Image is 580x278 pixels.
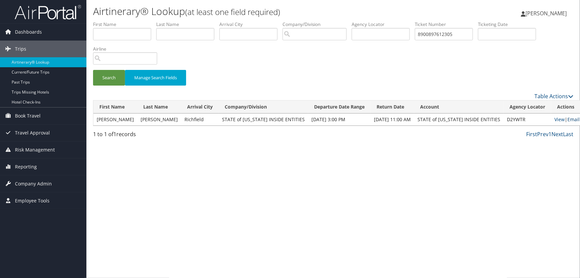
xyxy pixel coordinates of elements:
[15,141,55,158] span: Risk Management
[93,21,156,28] label: First Name
[93,114,137,126] td: [PERSON_NAME]
[371,101,414,114] th: Return Date: activate to sort column ascending
[563,131,573,138] a: Last
[371,114,414,126] td: [DATE] 11:00 AM
[478,21,541,28] label: Ticketing Date
[156,21,219,28] label: Last Name
[181,101,219,114] th: Arrival City: activate to sort column ascending
[526,131,537,138] a: First
[113,131,116,138] span: 1
[525,10,567,17] span: [PERSON_NAME]
[567,116,580,123] a: Email
[93,70,125,86] button: Search
[548,131,551,138] a: 1
[15,175,52,192] span: Company Admin
[283,21,352,28] label: Company/Division
[15,125,50,141] span: Travel Approval
[219,101,308,114] th: Company/Division
[15,41,26,57] span: Trips
[415,21,478,28] label: Ticket Number
[15,192,50,209] span: Employee Tools
[15,158,37,175] span: Reporting
[137,101,181,114] th: Last Name: activate to sort column ascending
[521,3,573,23] a: [PERSON_NAME]
[352,21,415,28] label: Agency Locator
[181,114,219,126] td: Richfield
[93,4,413,18] h1: Airtinerary® Lookup
[308,101,371,114] th: Departure Date Range: activate to sort column ascending
[414,101,504,114] th: Account: activate to sort column ascending
[504,101,551,114] th: Agency Locator: activate to sort column ascending
[93,101,137,114] th: First Name: activate to sort column ascending
[15,4,81,20] img: airportal-logo.png
[534,93,573,100] a: Table Actions
[537,131,548,138] a: Prev
[551,131,563,138] a: Next
[414,114,504,126] td: STATE of [US_STATE] INSIDE ENTITIES
[93,130,206,141] div: 1 to 1 of records
[219,114,308,126] td: STATE of [US_STATE] INSIDE ENTITIES
[125,70,186,86] button: Manage Search Fields
[504,114,551,126] td: D2YWTR
[93,46,162,52] label: Airline
[185,6,280,17] small: (at least one field required)
[137,114,181,126] td: [PERSON_NAME]
[15,24,42,40] span: Dashboards
[219,21,283,28] label: Arrival City
[15,108,41,124] span: Book Travel
[308,114,371,126] td: [DATE] 3:00 PM
[554,116,565,123] a: View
